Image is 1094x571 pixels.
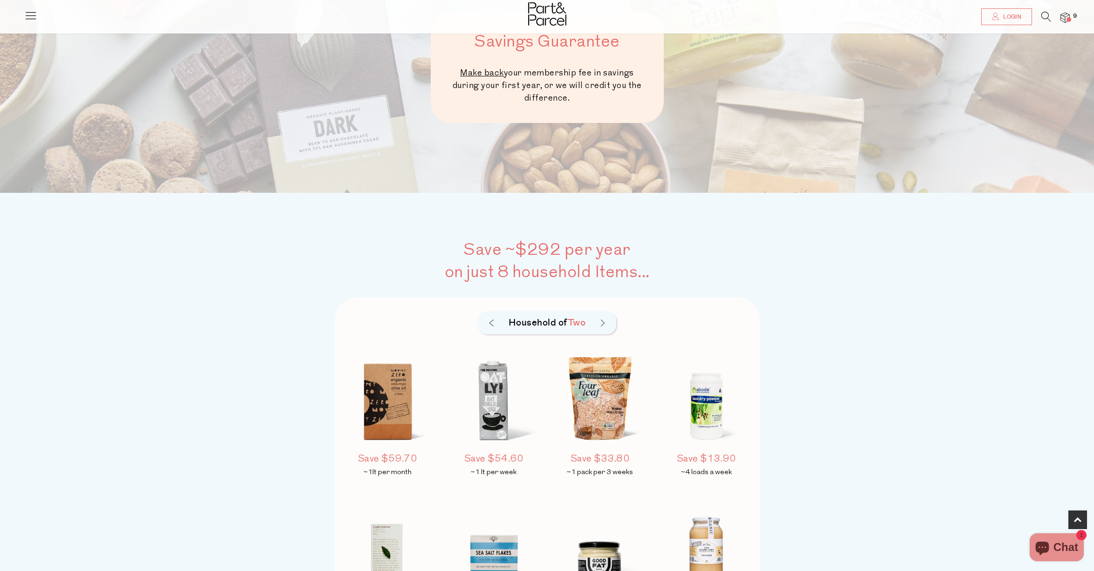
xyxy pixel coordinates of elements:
span: 9 [1071,12,1079,20]
a: 9 [1060,13,1070,22]
h5: Save $59.70 [339,452,437,466]
h2: Save ~$292 per year [335,238,760,261]
a: Login [981,8,1032,25]
u: Make back [460,67,504,79]
h5: Household of [501,316,594,330]
inbox-online-store-chat: Shopify online store chat [1027,533,1087,564]
h5: Save $54.60 [445,452,543,466]
h2: on just 8 household Items... [335,261,760,283]
p: ~1lt per month [339,468,437,477]
img: left-arrow.png [489,319,493,327]
h2: Savings Guarantee [449,30,645,53]
img: Part&Parcel [528,2,566,26]
p: ~4 loads a week [658,468,756,477]
p: ~1 lt per week [445,468,543,477]
h5: Save $13.90 [658,452,756,466]
h5: Save $33.80 [551,452,649,466]
p: ~1 pack per 3 weeks [551,468,649,477]
h5: your membership fee in savings during your first year, or we will credit you the difference. [449,67,645,104]
img: Right-arrow.png [601,319,605,327]
span: Login [1001,13,1021,21]
span: Two [568,316,586,329]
